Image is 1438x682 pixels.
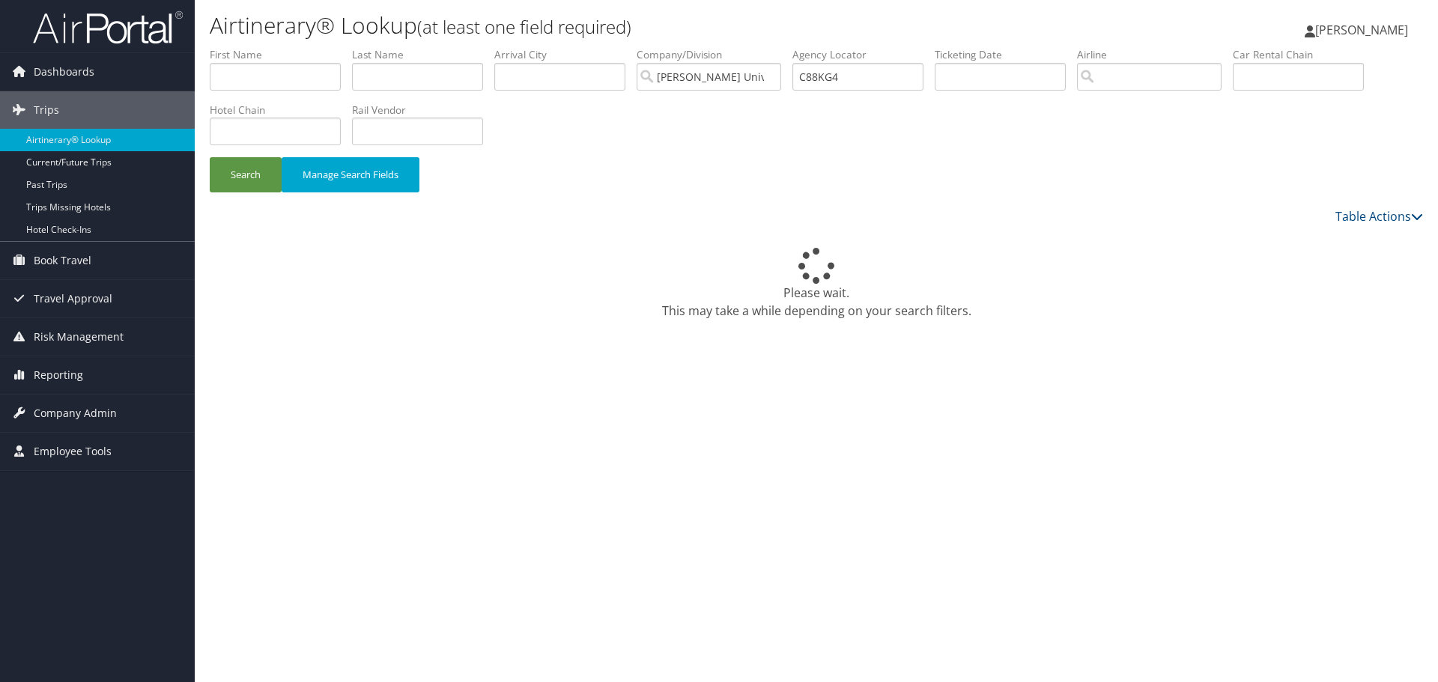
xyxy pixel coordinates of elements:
label: Hotel Chain [210,103,352,118]
span: Employee Tools [34,433,112,470]
h1: Airtinerary® Lookup [210,10,1019,41]
span: Risk Management [34,318,124,356]
a: Table Actions [1335,208,1423,225]
label: Rail Vendor [352,103,494,118]
span: Reporting [34,356,83,394]
label: Agency Locator [792,47,935,62]
label: Car Rental Chain [1233,47,1375,62]
span: [PERSON_NAME] [1315,22,1408,38]
span: Dashboards [34,53,94,91]
label: First Name [210,47,352,62]
label: Arrival City [494,47,637,62]
small: (at least one field required) [417,14,631,39]
a: [PERSON_NAME] [1305,7,1423,52]
label: Last Name [352,47,494,62]
label: Airline [1077,47,1233,62]
span: Company Admin [34,395,117,432]
span: Book Travel [34,242,91,279]
label: Company/Division [637,47,792,62]
span: Travel Approval [34,280,112,317]
button: Manage Search Fields [282,157,419,192]
button: Search [210,157,282,192]
span: Trips [34,91,59,129]
label: Ticketing Date [935,47,1077,62]
div: Please wait. This may take a while depending on your search filters. [210,248,1423,320]
img: airportal-logo.png [33,10,183,45]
